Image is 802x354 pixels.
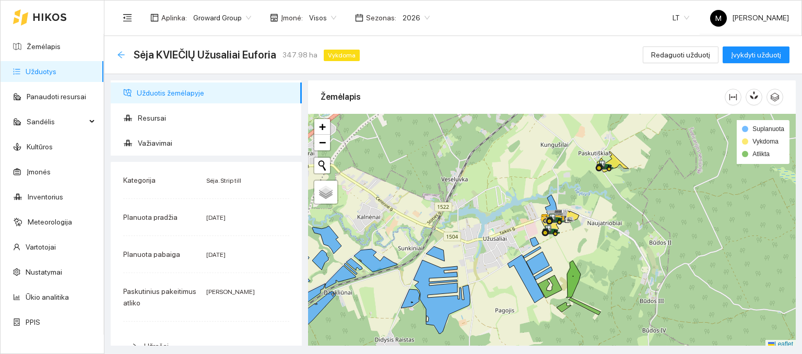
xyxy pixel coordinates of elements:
[123,287,196,307] span: Paskutinius pakeitimus atliko
[281,12,303,23] span: Įmonė :
[282,49,317,61] span: 347.98 ha
[673,10,689,26] span: LT
[314,158,330,173] button: Initiate a new search
[321,82,725,112] div: Žemėlapis
[123,213,178,221] span: Planuota pradžia
[144,342,169,350] span: Užrašai
[123,176,156,184] span: Kategorija
[643,46,718,63] button: Redaguoti užduotį
[725,93,741,101] span: column-width
[132,343,138,349] span: right
[403,10,430,26] span: 2026
[134,46,276,63] span: Sėja KVIEČIŲ Užusaliai Euforia
[193,10,251,26] span: Groward Group
[710,14,789,22] span: [PERSON_NAME]
[27,143,53,151] a: Kultūros
[28,218,72,226] a: Meteorologija
[752,138,779,145] span: Vykdoma
[117,7,138,28] button: menu-fold
[643,51,718,59] a: Redaguoti užduotį
[768,340,793,348] a: Leaflet
[314,119,330,135] a: Zoom in
[206,288,255,296] span: [PERSON_NAME]
[355,14,363,22] span: calendar
[161,12,187,23] span: Aplinka :
[319,120,326,133] span: +
[270,14,278,22] span: shop
[314,135,330,150] a: Zoom out
[314,181,337,204] a: Layers
[651,49,710,61] span: Redaguoti užduotį
[309,10,336,26] span: Visos
[27,111,86,132] span: Sandėlis
[138,133,293,154] span: Važiavimai
[715,10,722,27] span: M
[26,293,69,301] a: Ūkio analitika
[26,67,56,76] a: Užduotys
[27,168,51,176] a: Įmonės
[27,92,86,101] a: Panaudoti resursai
[206,251,226,258] span: [DATE]
[324,50,360,61] span: Vykdoma
[366,12,396,23] span: Sezonas :
[138,108,293,128] span: Resursai
[752,125,784,133] span: Suplanuota
[319,136,326,149] span: −
[206,214,226,221] span: [DATE]
[150,14,159,22] span: layout
[28,193,63,201] a: Inventorius
[117,51,125,60] div: Atgal
[725,89,741,105] button: column-width
[123,13,132,22] span: menu-fold
[26,243,56,251] a: Vartotojai
[137,82,293,103] span: Užduotis žemėlapyje
[206,177,241,184] span: Sėja. Strip till
[723,46,789,63] button: Įvykdyti užduotį
[752,150,770,158] span: Atlikta
[26,318,40,326] a: PPIS
[26,268,62,276] a: Nustatymai
[123,250,180,258] span: Planuota pabaiga
[117,51,125,59] span: arrow-left
[731,49,781,61] span: Įvykdyti užduotį
[27,42,61,51] a: Žemėlapis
